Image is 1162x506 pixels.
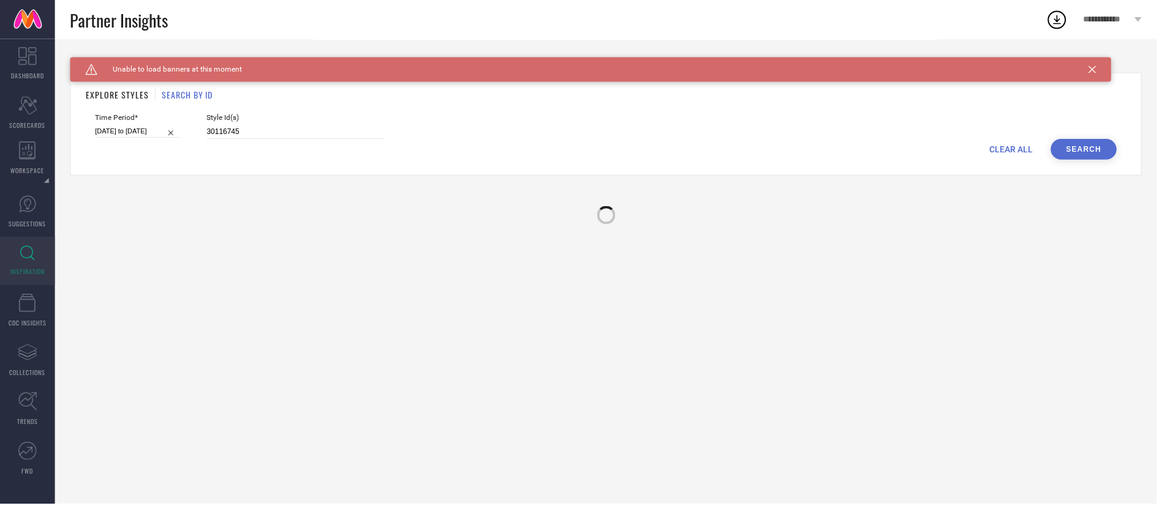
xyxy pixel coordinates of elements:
[1051,9,1073,31] div: Open download list
[96,114,180,122] span: Time Period*
[9,319,47,329] span: CDC INSIGHTS
[1055,140,1122,160] button: Search
[208,114,385,122] span: Style Id(s)
[10,268,45,277] span: INSPIRATION
[10,370,46,379] span: COLLECTIONS
[11,72,44,81] span: DASHBOARD
[17,419,38,428] span: TRENDS
[11,166,45,176] span: WORKSPACE
[86,89,149,102] h1: EXPLORE STYLES
[70,58,1147,67] div: Back TO Dashboard
[22,468,34,477] span: FWD
[9,220,47,229] span: SUGGESTIONS
[208,125,385,140] input: Enter comma separated style ids e.g. 12345, 67890
[162,89,214,102] h1: SEARCH BY ID
[10,121,46,130] span: SCORECARDS
[994,145,1037,155] span: CLEAR ALL
[98,65,243,74] span: Unable to load banners at this moment
[96,125,180,138] input: Select time period
[70,7,168,32] span: Partner Insights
